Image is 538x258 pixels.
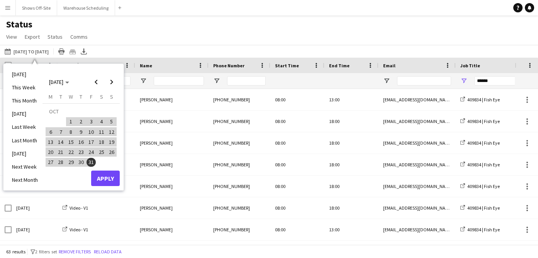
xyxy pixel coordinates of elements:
span: Start Time [275,63,299,68]
div: 13:00 [324,89,378,110]
span: 6 [46,127,55,137]
span: 29 [66,158,76,167]
input: Phone Number Filter Input [227,76,266,85]
a: 409834 | Fish Eye [460,118,500,124]
span: 21 [56,147,66,157]
a: 409834 | Fish Eye [460,227,500,232]
button: Reload data [92,248,123,256]
button: Shows Off-Site [16,0,57,15]
button: 09-10-2025 [76,127,86,137]
a: Video - V1 [63,227,88,232]
div: 08:00 [270,176,324,197]
li: Last Month [7,134,42,147]
div: [EMAIL_ADDRESS][DOMAIN_NAME] [378,219,456,240]
span: [PERSON_NAME] [140,97,173,103]
input: Email Filter Input [397,76,451,85]
span: F [90,93,93,100]
span: 409834 | Fish Eye [467,227,500,232]
button: 10-10-2025 [86,127,96,137]
span: S [110,93,113,100]
div: [EMAIL_ADDRESS][DOMAIN_NAME] [378,197,456,219]
button: 05-10-2025 [107,116,117,126]
a: 409834 | Fish Eye [460,205,500,211]
li: This Week [7,81,42,94]
span: 9 [76,127,86,137]
div: 18:00 [324,111,378,132]
span: 23 [76,147,86,157]
button: 13-10-2025 [46,137,56,147]
div: 08:00 [270,111,324,132]
span: 7 [56,127,66,137]
span: 4 [97,117,106,126]
li: [DATE] [7,147,42,160]
div: [PHONE_NUMBER] [209,176,270,197]
span: 15 [66,137,76,147]
button: Apply [91,171,120,186]
span: Email [383,63,395,68]
span: Video - V1 [70,205,88,211]
a: View [3,32,20,42]
button: 15-10-2025 [66,137,76,147]
span: [PERSON_NAME] [140,118,173,124]
app-action-btn: Print [57,47,66,56]
button: Open Filter Menu [383,77,390,84]
span: 16 [76,137,86,147]
button: 31-10-2025 [86,157,96,167]
span: Video - V1 [70,227,88,232]
span: 1 [66,117,76,126]
span: 12 [107,127,116,137]
button: 22-10-2025 [66,147,76,157]
button: 29-10-2025 [66,157,76,167]
input: Job Title Filter Input [474,76,528,85]
div: [PHONE_NUMBER] [209,111,270,132]
button: 11-10-2025 [96,127,106,137]
button: 27-10-2025 [46,157,56,167]
span: 24 [87,147,96,157]
span: Date [16,63,27,68]
a: 409834 | Fish Eye [460,97,500,103]
div: [DATE] [12,219,58,240]
div: 18:00 [324,154,378,175]
a: 409834 | Fish Eye [460,140,500,146]
button: Warehouse Scheduling [57,0,115,15]
button: 01-10-2025 [66,116,76,126]
div: 08:00 [270,89,324,110]
span: T [80,93,82,100]
button: Open Filter Menu [213,77,220,84]
span: S [100,93,103,100]
button: 03-10-2025 [86,116,96,126]
span: [PERSON_NAME] [140,162,173,167]
li: Next Month [7,173,42,186]
a: Comms [67,32,91,42]
button: 23-10-2025 [76,147,86,157]
span: 11 [97,127,106,137]
app-action-btn: Export XLSX [79,47,88,56]
div: 18:00 [324,197,378,219]
button: 07-10-2025 [56,127,66,137]
span: Name [140,63,152,68]
span: End Time [329,63,350,68]
li: [DATE] [7,107,42,120]
a: Status [44,32,66,42]
button: 24-10-2025 [86,147,96,157]
div: 13:00 [324,219,378,240]
button: 20-10-2025 [46,147,56,157]
div: [PHONE_NUMBER] [209,154,270,175]
span: 14 [56,137,66,147]
div: 18:00 [324,132,378,154]
button: 08-10-2025 [66,127,76,137]
span: 13 [46,137,55,147]
button: 17-10-2025 [86,137,96,147]
input: Name Filter Input [154,76,204,85]
button: 26-10-2025 [107,147,117,157]
a: Video - V1 [63,205,88,211]
div: [PHONE_NUMBER] [209,219,270,240]
div: 08:00 [270,219,324,240]
a: 409834 | Fish Eye [460,183,500,189]
button: 21-10-2025 [56,147,66,157]
span: [PERSON_NAME] [140,227,173,232]
button: 18-10-2025 [96,137,106,147]
span: [DATE] [49,79,63,85]
div: [PHONE_NUMBER] [209,89,270,110]
span: 409834 | Fish Eye [467,205,500,211]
